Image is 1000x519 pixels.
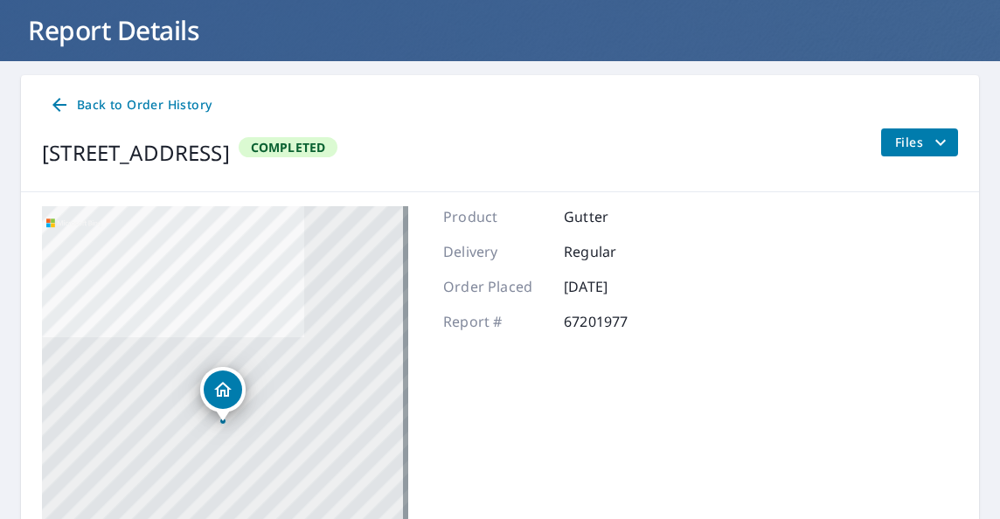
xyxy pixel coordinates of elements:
p: [DATE] [564,276,669,297]
h1: Report Details [21,12,979,48]
a: Back to Order History [42,89,219,121]
p: Regular [564,241,669,262]
p: 67201977 [564,311,669,332]
button: filesDropdownBtn-67201977 [880,128,958,156]
div: Dropped pin, building 1, Residential property, 4220 SE 57th Ave Portland, OR 97206 [200,367,246,421]
span: Completed [240,139,337,156]
p: Delivery [443,241,548,262]
p: Gutter [564,206,669,227]
span: Files [895,132,951,153]
p: Order Placed [443,276,548,297]
p: Report # [443,311,548,332]
p: Product [443,206,548,227]
div: [STREET_ADDRESS] [42,137,230,169]
span: Back to Order History [49,94,212,116]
